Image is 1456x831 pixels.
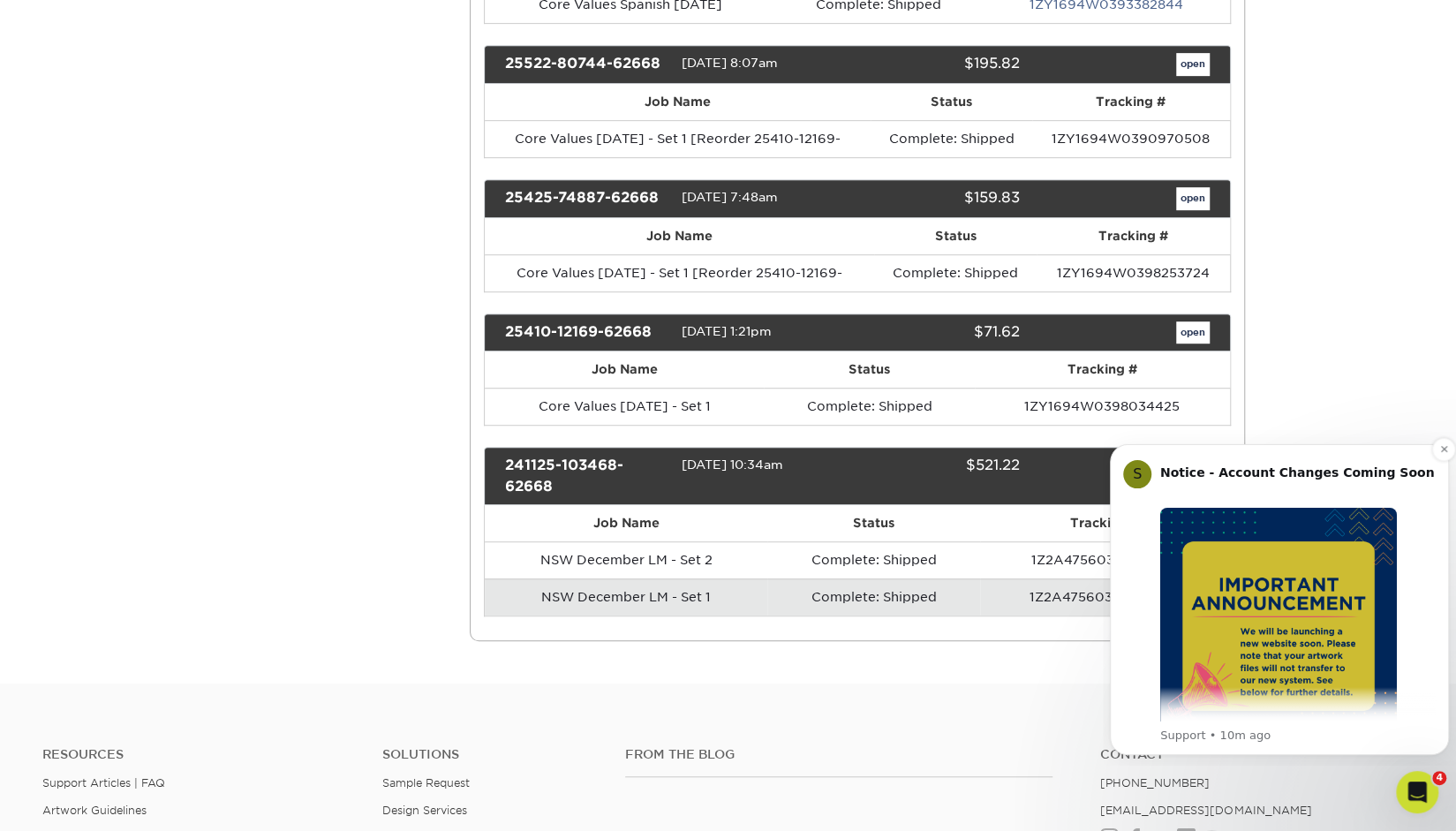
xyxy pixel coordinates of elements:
td: Complete: Shipped [874,254,1037,291]
div: $71.62 [844,321,1033,344]
td: Complete: Shipped [764,388,974,425]
a: [PHONE_NUMBER] [1100,776,1210,789]
th: Tracking # [1032,84,1230,120]
div: 241125-103468-62668 [492,455,681,497]
a: Contact [1100,747,1414,762]
a: open [1176,187,1210,210]
th: Status [767,505,980,541]
div: $195.82 [844,53,1033,76]
th: Job Name [485,84,871,120]
div: 25410-12169-62668 [492,321,681,344]
h4: From the Blog [625,747,1053,762]
span: [DATE] 7:48am [681,190,777,204]
div: $159.83 [844,187,1033,210]
span: 4 [1432,771,1446,785]
td: 1ZY1694W0398253724 [1037,254,1230,291]
th: Tracking # [975,351,1230,388]
td: 1ZY1694W0398034425 [975,388,1230,425]
th: Status [874,218,1037,254]
iframe: Intercom notifications message [1103,428,1456,766]
th: Tracking # [980,505,1230,541]
a: Sample Request [382,776,470,789]
td: Core Values [DATE] - Set 1 [Reorder 25410-12169- [485,254,874,291]
h4: Resources [42,747,356,762]
td: Complete: Shipped [767,578,980,616]
div: $521.22 [844,455,1033,497]
a: open [1176,53,1210,76]
h4: Solutions [382,747,599,762]
td: Complete: Shipped [871,120,1031,157]
td: 1ZY1694W0390970508 [1032,120,1230,157]
div: 25522-80744-62668 [492,53,681,76]
td: NSW December LM - Set 2 [485,541,767,578]
td: Complete: Shipped [767,541,980,578]
td: Core Values [DATE] - Set 1 [485,388,764,425]
th: Status [764,351,974,388]
td: NSW December LM - Set 1 [485,578,767,616]
th: Job Name [485,505,767,541]
a: [EMAIL_ADDRESS][DOMAIN_NAME] [1100,804,1311,817]
a: open [1176,321,1210,344]
td: Core Values [DATE] - Set 1 [Reorder 25410-12169- [485,120,871,157]
iframe: Intercom live chat [1396,771,1438,813]
td: 1Z2A47560341494378 [980,541,1230,578]
span: [DATE] 10:34am [681,458,782,472]
span: [DATE] 1:21pm [681,324,771,338]
a: Design Services [382,804,467,817]
div: 25425-74887-62668 [492,187,681,210]
th: Status [871,84,1031,120]
th: Job Name [485,351,764,388]
span: [DATE] 8:07am [681,56,777,70]
th: Job Name [485,218,874,254]
th: Tracking # [1037,218,1230,254]
td: 1Z2A47560341494449 [980,578,1230,616]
